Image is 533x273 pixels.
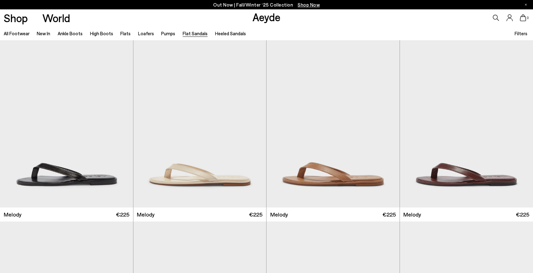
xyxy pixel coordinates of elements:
a: Heeled Sandals [215,31,246,36]
a: High Boots [90,31,113,36]
span: Melody [137,211,155,218]
a: New In [37,31,50,36]
a: Aeyde [252,10,281,23]
a: 0 [520,14,526,21]
div: 1 / 6 [133,40,266,207]
span: €225 [249,211,262,218]
a: Loafers [138,31,154,36]
a: Pumps [161,31,175,36]
span: Melody [270,211,288,218]
p: Out Now | Fall/Winter ‘25 Collection [213,1,320,9]
span: €225 [116,211,129,218]
a: Next slide Previous slide [133,40,266,207]
span: Filters [515,31,527,36]
a: All Footwear [4,31,30,36]
span: Melody [4,211,22,218]
span: €225 [516,211,529,218]
span: Melody [403,211,421,218]
a: Melody €225 [266,207,400,222]
span: €225 [382,211,396,218]
a: Flats [120,31,131,36]
img: Melody Leather Thong Sandal [133,40,266,207]
a: Ankle Boots [58,31,83,36]
a: World [42,12,70,23]
img: Melody Leather Thong Sandal [266,40,400,207]
span: 0 [526,16,529,20]
span: Navigate to /collections/new-in [298,2,320,7]
a: Shop [4,12,28,23]
a: Melody €225 [133,207,266,222]
a: Flat Sandals [183,31,208,36]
